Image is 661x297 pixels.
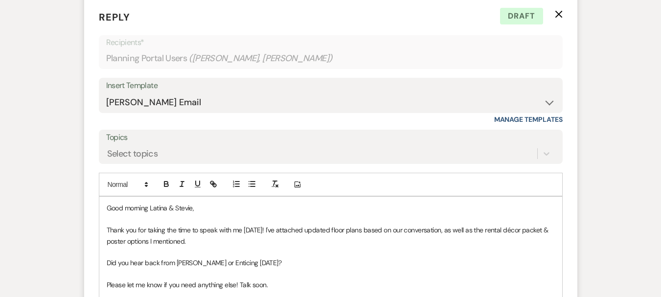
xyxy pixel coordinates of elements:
div: Select topics [107,147,158,160]
div: Insert Template [106,79,555,93]
p: Thank you for taking the time to speak with me [DATE]! I've attached updated floor plans based on... [107,225,555,247]
p: Please let me know if you need anything else! Talk soon. [107,279,555,290]
p: Did you hear back from [PERSON_NAME] or Enticing [DATE]? [107,257,555,268]
div: Planning Portal Users [106,49,555,68]
a: Manage Templates [494,115,563,124]
span: ( [PERSON_NAME], [PERSON_NAME] ) [189,52,333,65]
p: Recipients* [106,36,555,49]
p: Good morning Latina & Stevie, [107,203,555,213]
span: Reply [99,11,130,23]
label: Topics [106,131,555,145]
span: Draft [500,8,543,24]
